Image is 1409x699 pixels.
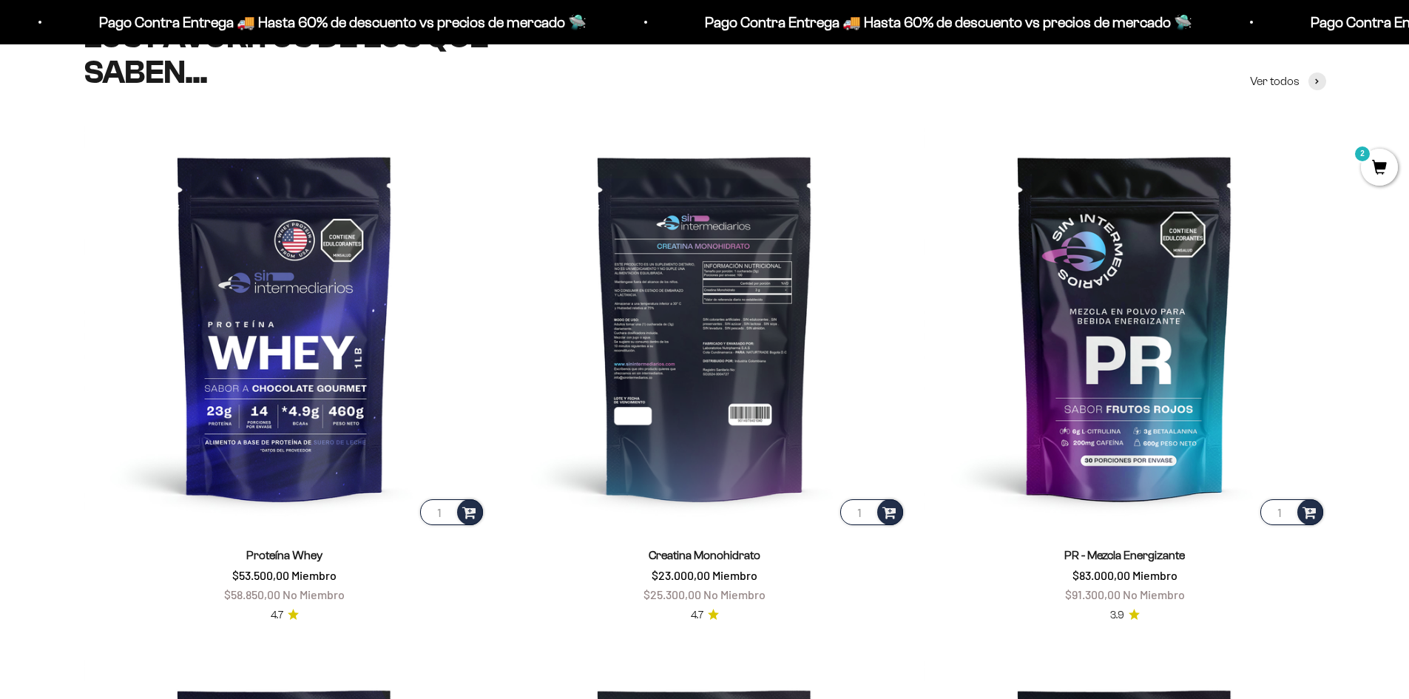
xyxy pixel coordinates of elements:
a: 4.74.7 de 5.0 estrellas [271,607,299,624]
span: $53.500,00 [232,568,289,582]
a: 3.93.9 de 5.0 estrellas [1110,607,1140,624]
mark: 2 [1354,145,1371,163]
span: $83.000,00 [1072,568,1130,582]
span: 4.7 [271,607,283,624]
span: $23.000,00 [652,568,710,582]
span: Miembro [291,568,337,582]
split-lines: LOS FAVORITOS DE LOS QUE SABEN... [84,18,489,90]
img: Creatina Monohidrato [504,126,906,528]
span: $25.300,00 [643,587,701,601]
a: PR - Mezcla Energizante [1064,549,1185,561]
span: 3.9 [1110,607,1124,624]
a: Ver todos [1250,72,1326,91]
span: No Miembro [283,587,345,601]
span: Ver todos [1250,72,1300,91]
a: 4.74.7 de 5.0 estrellas [691,607,719,624]
p: Pago Contra Entrega 🚚 Hasta 60% de descuento vs precios de mercado 🛸 [99,10,587,34]
span: Miembro [1132,568,1177,582]
a: Proteína Whey [246,549,322,561]
span: $91.300,00 [1065,587,1121,601]
a: Creatina Monohidrato [649,549,760,561]
span: No Miembro [1123,587,1185,601]
a: 2 [1361,161,1398,177]
span: No Miembro [703,587,766,601]
span: Miembro [712,568,757,582]
span: 4.7 [691,607,703,624]
span: $58.850,00 [224,587,280,601]
p: Pago Contra Entrega 🚚 Hasta 60% de descuento vs precios de mercado 🛸 [705,10,1192,34]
